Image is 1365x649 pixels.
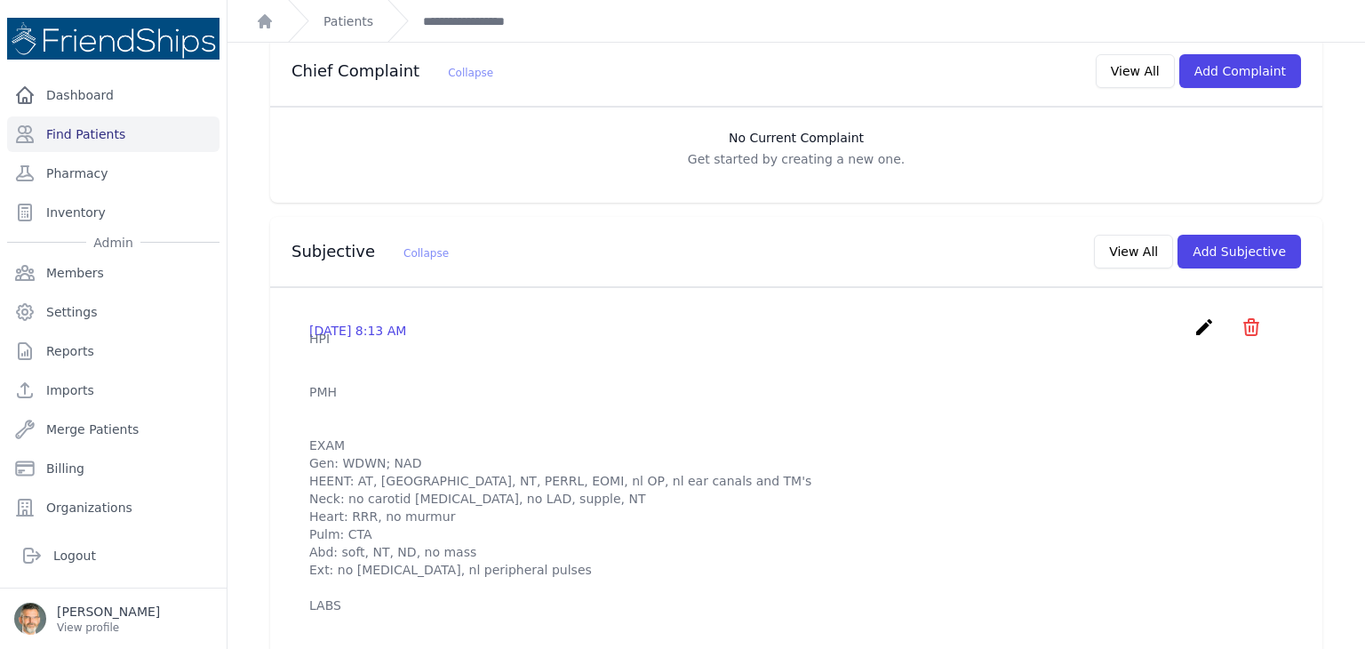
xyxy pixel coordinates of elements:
[291,241,449,262] h3: Subjective
[86,234,140,252] span: Admin
[7,451,220,486] a: Billing
[14,538,212,573] a: Logout
[1193,316,1215,338] i: create
[1094,235,1173,268] button: View All
[1193,324,1219,341] a: create
[7,490,220,525] a: Organizations
[7,18,220,60] img: Medical Missions EMR
[1179,54,1301,88] button: Add Complaint
[57,621,160,635] p: View profile
[1096,54,1175,88] button: View All
[7,195,220,230] a: Inventory
[291,60,493,82] h3: Chief Complaint
[288,150,1305,168] p: Get started by creating a new one.
[7,373,220,408] a: Imports
[7,255,220,291] a: Members
[323,12,373,30] a: Patients
[7,412,220,447] a: Merge Patients
[448,67,493,79] span: Collapse
[1177,235,1301,268] button: Add Subjective
[7,294,220,330] a: Settings
[7,333,220,369] a: Reports
[7,156,220,191] a: Pharmacy
[309,322,406,340] p: [DATE] 8:13 AM
[288,129,1305,147] h3: No Current Complaint
[403,247,449,260] span: Collapse
[57,603,160,621] p: [PERSON_NAME]
[14,603,212,635] a: [PERSON_NAME] View profile
[7,77,220,113] a: Dashboard
[7,116,220,152] a: Find Patients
